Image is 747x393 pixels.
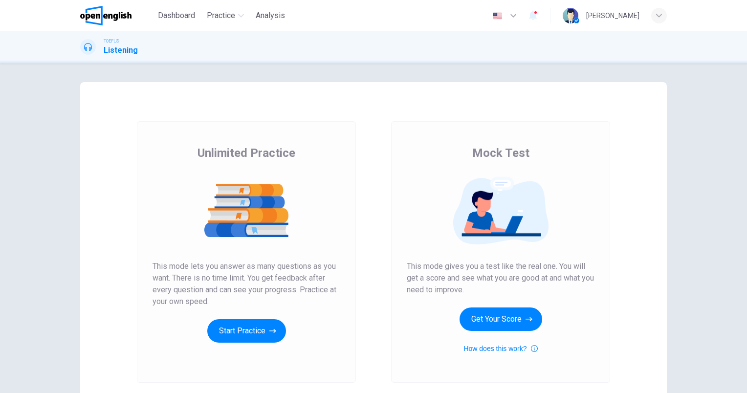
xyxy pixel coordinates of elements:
[252,7,289,24] button: Analysis
[80,6,154,25] a: OpenEnglish logo
[198,145,295,161] span: Unlimited Practice
[460,307,542,331] button: Get Your Score
[104,38,119,44] span: TOEFL®
[586,10,639,22] div: [PERSON_NAME]
[407,261,594,296] span: This mode gives you a test like the real one. You will get a score and see what you are good at a...
[203,7,248,24] button: Practice
[472,145,529,161] span: Mock Test
[563,8,578,23] img: Profile picture
[154,7,199,24] button: Dashboard
[256,10,285,22] span: Analysis
[207,319,286,343] button: Start Practice
[207,10,235,22] span: Practice
[463,343,537,354] button: How does this work?
[80,6,132,25] img: OpenEnglish logo
[104,44,138,56] h1: Listening
[158,10,195,22] span: Dashboard
[153,261,340,307] span: This mode lets you answer as many questions as you want. There is no time limit. You get feedback...
[491,12,504,20] img: en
